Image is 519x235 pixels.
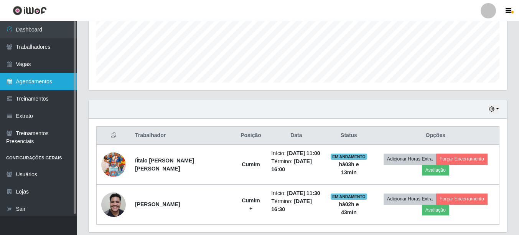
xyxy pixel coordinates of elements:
[331,154,367,160] span: EM ANDAMENTO
[372,127,499,145] th: Opções
[271,197,321,213] li: Término:
[436,194,488,204] button: Forçar Encerramento
[331,194,367,200] span: EM ANDAMENTO
[339,161,359,175] strong: há 03 h e 13 min
[271,189,321,197] li: Início:
[235,127,267,145] th: Posição
[287,190,320,196] time: [DATE] 11:30
[130,127,235,145] th: Trabalhador
[101,143,126,187] img: 1747062171782.jpeg
[436,154,488,164] button: Forçar Encerramento
[101,188,126,221] img: 1750720776565.jpeg
[271,157,321,174] li: Término:
[242,161,260,167] strong: Cumim
[422,205,449,215] button: Avaliação
[242,197,260,212] strong: Cumim +
[271,149,321,157] li: Início:
[384,154,436,164] button: Adicionar Horas Extra
[267,127,326,145] th: Data
[287,150,320,156] time: [DATE] 11:00
[384,194,436,204] button: Adicionar Horas Extra
[135,201,180,207] strong: [PERSON_NAME]
[13,6,47,15] img: CoreUI Logo
[326,127,372,145] th: Status
[135,157,194,172] strong: íÍtalo [PERSON_NAME] [PERSON_NAME]
[339,201,359,215] strong: há 02 h e 43 min
[422,165,449,175] button: Avaliação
